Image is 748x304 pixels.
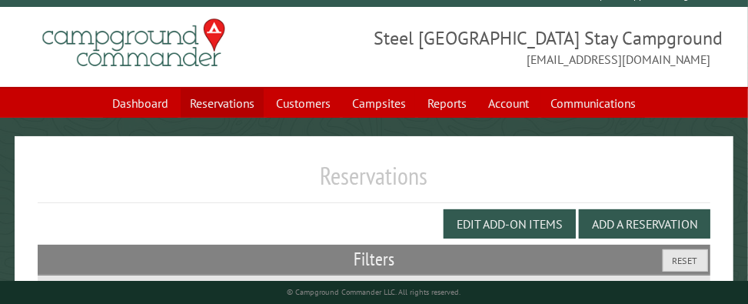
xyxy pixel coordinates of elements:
[418,89,476,118] a: Reports
[479,89,538,118] a: Account
[38,245,711,274] h2: Filters
[541,89,645,118] a: Communications
[343,89,415,118] a: Campsites
[103,89,178,118] a: Dashboard
[38,13,230,73] img: Campground Commander
[38,161,711,203] h1: Reservations
[181,89,264,118] a: Reservations
[267,89,340,118] a: Customers
[663,249,708,272] button: Reset
[287,287,460,297] small: © Campground Commander LLC. All rights reserved.
[579,209,710,239] button: Add a Reservation
[444,209,576,239] button: Edit Add-on Items
[374,25,711,68] span: Steel [GEOGRAPHIC_DATA] Stay Campground [EMAIL_ADDRESS][DOMAIN_NAME]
